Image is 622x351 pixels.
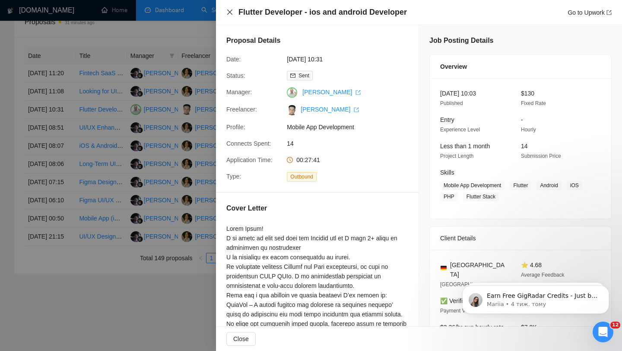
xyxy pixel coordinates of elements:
span: Type: [226,173,241,180]
span: [GEOGRAPHIC_DATA] - [440,281,497,287]
span: Manager: [226,89,252,96]
span: Connects Spent: [226,140,271,147]
h5: Cover Letter [226,203,267,214]
iframe: Intercom live chat [593,322,613,342]
span: Mobile App Development [440,181,505,190]
span: ⭐ 4.68 [521,262,542,268]
img: 🇩🇪 [441,265,447,271]
span: ✅ Verified [440,297,470,304]
iframe: Intercom notifications повідомлення [449,267,622,328]
span: Submission Price [521,153,561,159]
span: PHP [440,192,458,201]
span: [GEOGRAPHIC_DATA] [450,260,507,279]
span: close [226,9,233,16]
span: Close [233,334,249,344]
span: clock-circle [287,157,293,163]
span: $3.36/hr avg hourly rate paid [440,324,504,340]
span: Date: [226,56,241,63]
span: Overview [440,62,467,71]
h5: Proposal Details [226,35,280,46]
span: 00:27:41 [296,156,320,163]
span: export [606,10,612,15]
span: Payment Verification [440,308,487,314]
span: Skills [440,169,454,176]
span: Freelancer: [226,106,257,113]
span: Experience Level [440,127,480,133]
h5: Job Posting Details [429,35,493,46]
button: Close [226,9,233,16]
span: [DATE] 10:31 [287,54,416,64]
span: iOS [567,181,582,190]
span: Hourly [521,127,536,133]
span: Status: [226,72,245,79]
span: 12 [610,322,620,329]
span: mail [290,73,295,78]
span: 14 [521,143,528,150]
span: export [355,90,361,95]
span: Project Length [440,153,473,159]
span: Outbound [287,172,317,182]
span: Application Time: [226,156,273,163]
span: Published [440,100,463,106]
a: Go to Upworkexport [568,9,612,16]
button: Close [226,332,256,346]
span: Flutter Stack [463,192,499,201]
span: Mobile App Development [287,122,416,132]
span: export [354,107,359,112]
div: Client Details [440,227,601,250]
a: [PERSON_NAME] export [301,106,359,113]
span: Profile: [226,124,245,131]
span: $130 [521,90,534,97]
img: c1qOfENW3LhlVGsao8dQiftSVVHWMuVlyJNI1XMvAWAfE6XRjaYJKSBnMI-B-rRkpE [287,105,297,115]
span: Flutter [510,181,531,190]
h4: Flutter Developer - ios and android Developer [238,7,407,18]
span: 14 [287,139,416,148]
span: Entry [440,116,454,123]
span: - [521,116,523,123]
span: Fixed Rate [521,100,546,106]
span: [DATE] 10:03 [440,90,476,97]
span: Less than 1 month [440,143,490,150]
span: Sent [298,73,309,79]
a: [PERSON_NAME] export [302,89,361,96]
span: Android [536,181,561,190]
